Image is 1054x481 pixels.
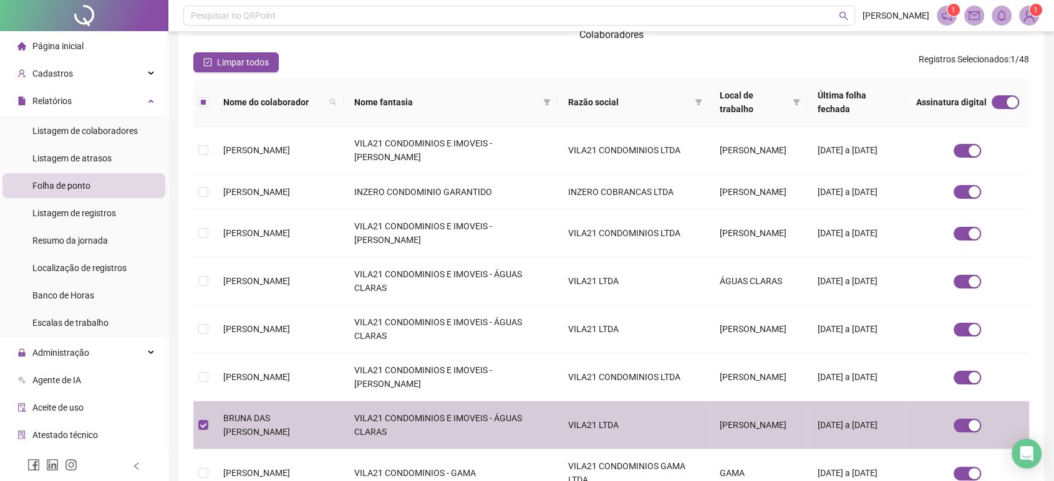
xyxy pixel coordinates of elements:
span: Resumo da jornada [32,236,108,245]
td: [DATE] a [DATE] [808,257,906,305]
span: instagram [65,459,77,471]
td: [DATE] a [DATE] [808,174,906,209]
span: filter [543,98,551,106]
span: facebook [27,459,40,471]
span: Razão social [568,95,690,109]
span: [PERSON_NAME] [223,187,290,197]
td: VILA21 CONDOMINIOS E IMOVEIS - [PERSON_NAME] [344,209,558,257]
span: Listagem de colaboradores [32,126,138,136]
td: [DATE] a [DATE] [808,126,906,174]
span: check-square [203,58,212,67]
td: VILA21 CONDOMINIOS E IMOVEIS - ÁGUAS CLARAS [344,305,558,353]
td: [DATE] a [DATE] [808,305,906,353]
td: VILA21 LTDA [558,401,710,449]
span: Nome do colaborador [223,95,324,109]
span: Aceite de uso [32,402,84,412]
span: BRUNA DAS [PERSON_NAME] [223,413,290,437]
td: [PERSON_NAME] [710,353,808,401]
span: linkedin [46,459,59,471]
span: search [839,11,848,21]
span: filter [793,98,800,106]
td: [DATE] a [DATE] [808,353,906,401]
span: audit [17,403,26,412]
td: [DATE] a [DATE] [808,401,906,449]
span: search [327,93,339,112]
span: Página inicial [32,41,84,51]
td: [PERSON_NAME] [710,209,808,257]
td: VILA21 CONDOMINIOS LTDA [558,209,710,257]
span: [PERSON_NAME] [863,9,929,22]
td: VILA21 CONDOMINIOS LTDA [558,126,710,174]
span: bell [996,10,1007,21]
span: Limpar todos [217,55,269,69]
td: [PERSON_NAME] [710,174,808,209]
span: left [132,462,141,470]
span: filter [692,93,705,112]
span: [PERSON_NAME] [223,228,290,238]
span: notification [941,10,952,21]
span: Colaboradores [579,29,644,40]
td: [PERSON_NAME] [710,305,808,353]
span: filter [695,98,702,106]
span: mail [969,10,980,21]
td: VILA21 CONDOMINIOS E IMOVEIS - ÁGUAS CLARAS [344,401,558,449]
td: VILA21 CONDOMINIOS E IMOVEIS - [PERSON_NAME] [344,353,558,401]
div: Open Intercom Messenger [1012,439,1042,469]
span: Escalas de trabalho [32,318,109,328]
span: lock [17,348,26,357]
span: Listagem de atrasos [32,153,112,163]
td: INZERO CONDOMINIO GARANTIDO [344,174,558,209]
span: Atestado técnico [32,430,98,440]
span: Local de trabalho [720,88,788,116]
td: [PERSON_NAME] [710,401,808,449]
td: VILA21 CONDOMINIOS LTDA [558,353,710,401]
span: [PERSON_NAME] [223,468,290,478]
td: [PERSON_NAME] [710,126,808,174]
span: Listagem de registros [32,208,116,218]
td: [DATE] a [DATE] [808,209,906,257]
span: Agente de IA [32,375,81,385]
span: Banco de Horas [32,290,94,300]
span: search [329,98,337,106]
span: user-add [17,69,26,78]
span: Folha de ponto [32,181,90,191]
span: Cadastros [32,69,73,79]
span: Localização de registros [32,263,127,273]
sup: Atualize o seu contato no menu Meus Dados [1030,4,1042,16]
span: Assinatura digital [916,95,987,109]
span: Administração [32,348,89,358]
td: VILA21 LTDA [558,257,710,305]
sup: 1 [947,4,960,16]
span: : 1 / 48 [919,52,1029,72]
span: [PERSON_NAME] [223,324,290,334]
td: VILA21 LTDA [558,305,710,353]
span: [PERSON_NAME] [223,145,290,155]
span: filter [790,86,803,118]
span: filter [541,93,553,112]
td: VILA21 CONDOMINIOS E IMOVEIS - ÁGUAS CLARAS [344,257,558,305]
td: ÁGUAS CLARAS [710,257,808,305]
span: [PERSON_NAME] [223,372,290,382]
span: 1 [951,6,955,14]
span: [PERSON_NAME] [223,276,290,286]
img: 87615 [1020,6,1038,25]
span: Nome fantasia [354,95,538,109]
td: VILA21 CONDOMINIOS E IMOVEIS - [PERSON_NAME] [344,126,558,174]
span: file [17,97,26,105]
span: Relatórios [32,96,72,106]
span: solution [17,431,26,439]
td: INZERO COBRANCAS LTDA [558,174,710,209]
span: Registros Selecionados [919,54,1008,64]
button: Limpar todos [193,52,279,72]
span: 1 [1033,6,1038,14]
th: Última folha fechada [808,79,906,126]
span: home [17,42,26,50]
